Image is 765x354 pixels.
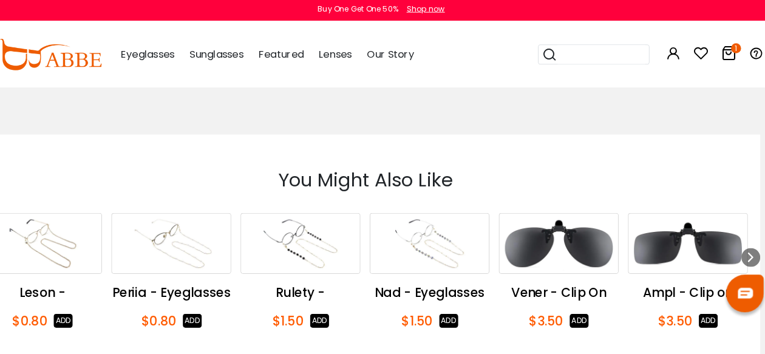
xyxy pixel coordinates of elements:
div: Nad - Eyeglasses Chain [372,277,488,296]
a: Vener - Clip On [497,209,613,268]
div: 47 / 58 [372,209,488,323]
div: 48 / 58 [497,209,613,323]
span: $3.50 [651,305,684,323]
button: ADD [565,307,583,321]
span: $0.80 [25,305,59,323]
div: Shop now [407,6,444,17]
span: Eyeglasses [130,49,182,63]
i: 1 [721,45,731,55]
a: Ampl - Clip on [622,209,738,268]
span: Lenses [322,49,354,63]
button: ADD [66,307,84,321]
a: Nad - Eyeglasses Chain [372,209,488,268]
span: Our Story [369,49,414,63]
span: $0.80 [151,305,185,323]
span: Featured [263,49,307,63]
img: Nad - Eyeglasses Chain [372,210,487,268]
span: $1.50 [277,305,308,323]
button: ADD [439,307,457,321]
div: Next slide [732,243,750,262]
a: 1 [712,50,726,64]
img: Ampl - Clip on [622,210,737,268]
img: chat [728,282,743,292]
a: Shop now [401,6,444,16]
a: Rulety - Eyeglasses Chain [246,209,362,268]
div: 49 / 58 [622,209,738,323]
img: Periia - Eyeglasses Chain [123,210,237,268]
button: ADD [191,307,209,321]
a: Periia - Eyeglasses Chain [122,209,238,268]
button: ADD [690,307,709,321]
img: Vener - Clip On [497,210,612,268]
div: Periia - Eyeglasses Chain [122,277,238,296]
div: 45 / 58 [122,209,238,323]
span: $1.50 [403,305,433,323]
div: Ampl - Clip on [622,277,738,296]
div: Vener - Clip On [497,277,613,296]
button: ADD [314,307,332,321]
img: Rulety - Eyeglasses Chain [247,210,362,268]
div: Buy One Get One 50% [321,6,399,17]
span: Sunglasses [197,49,249,63]
div: Rulety - Eyeglasses Chain [246,277,362,296]
img: abbeglasses.com [12,41,112,71]
div: 46 / 58 [246,209,362,323]
span: $3.50 [526,305,559,323]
